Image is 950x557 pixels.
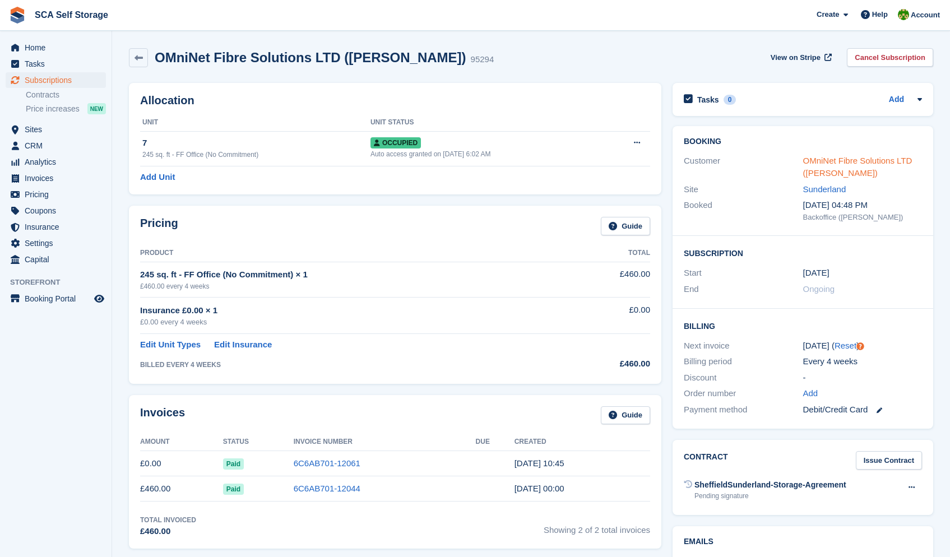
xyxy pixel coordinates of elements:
[140,244,572,262] th: Product
[544,515,650,538] span: Showing 2 of 2 total invoices
[684,387,803,400] div: Order number
[684,320,922,331] h2: Billing
[140,451,223,476] td: £0.00
[6,138,106,154] a: menu
[856,451,922,470] a: Issue Contract
[684,372,803,384] div: Discount
[6,291,106,307] a: menu
[684,283,803,296] div: End
[6,219,106,235] a: menu
[803,184,846,194] a: Sunderland
[223,433,294,451] th: Status
[87,103,106,114] div: NEW
[803,156,912,178] a: OMniNet Fibre Solutions LTD ([PERSON_NAME])
[140,515,196,525] div: Total Invoiced
[6,56,106,72] a: menu
[684,137,922,146] h2: Booking
[25,56,92,72] span: Tasks
[515,484,564,493] time: 2025-07-30 23:00:43 UTC
[140,317,572,328] div: £0.00 every 4 weeks
[803,387,818,400] a: Add
[25,122,92,137] span: Sites
[223,484,244,495] span: Paid
[6,203,106,219] a: menu
[515,458,564,468] time: 2025-07-31 09:45:34 UTC
[140,171,175,184] a: Add Unit
[25,235,92,251] span: Settings
[30,6,113,24] a: SCA Self Storage
[140,406,185,425] h2: Invoices
[370,114,605,132] th: Unit Status
[140,476,223,502] td: £460.00
[601,217,650,235] a: Guide
[855,341,865,351] div: Tooltip anchor
[140,360,572,370] div: BILLED EVERY 4 WEEKS
[140,114,370,132] th: Unit
[601,406,650,425] a: Guide
[476,433,515,451] th: Due
[684,355,803,368] div: Billing period
[25,170,92,186] span: Invoices
[572,262,650,297] td: £460.00
[803,199,923,212] div: [DATE] 04:48 PM
[370,137,421,148] span: Occupied
[140,217,178,235] h2: Pricing
[26,103,106,115] a: Price increases NEW
[6,252,106,267] a: menu
[771,52,821,63] span: View on Stripe
[370,149,605,159] div: Auto access granted on [DATE] 6:02 AM
[515,433,650,451] th: Created
[26,104,80,114] span: Price increases
[471,53,494,66] div: 95294
[684,403,803,416] div: Payment method
[684,537,922,546] h2: Emails
[684,183,803,196] div: Site
[803,372,923,384] div: -
[6,235,106,251] a: menu
[155,50,466,65] h2: OMniNet Fibre Solutions LTD ([PERSON_NAME])
[25,252,92,267] span: Capital
[684,340,803,352] div: Next invoice
[911,10,940,21] span: Account
[140,304,572,317] div: Insurance £0.00 × 1
[140,281,572,291] div: £460.00 every 4 weeks
[140,338,201,351] a: Edit Unit Types
[6,40,106,55] a: menu
[572,358,650,370] div: £460.00
[25,72,92,88] span: Subscriptions
[803,355,923,368] div: Every 4 weeks
[684,451,728,470] h2: Contract
[6,187,106,202] a: menu
[847,48,933,67] a: Cancel Subscription
[697,95,719,105] h2: Tasks
[6,154,106,170] a: menu
[25,203,92,219] span: Coupons
[25,291,92,307] span: Booking Portal
[803,212,923,223] div: Backoffice ([PERSON_NAME])
[140,433,223,451] th: Amount
[294,458,360,468] a: 6C6AB701-12061
[694,479,846,491] div: SheffieldSunderland-Storage-Agreement
[6,72,106,88] a: menu
[803,284,835,294] span: Ongoing
[572,298,650,334] td: £0.00
[9,7,26,24] img: stora-icon-8386f47178a22dfd0bd8f6a31ec36ba5ce8667c1dd55bd0f319d3a0aa187defe.svg
[26,90,106,100] a: Contracts
[140,525,196,538] div: £460.00
[25,138,92,154] span: CRM
[572,244,650,262] th: Total
[684,267,803,280] div: Start
[898,9,909,20] img: Sam Chapman
[6,122,106,137] a: menu
[766,48,834,67] a: View on Stripe
[872,9,888,20] span: Help
[684,247,922,258] h2: Subscription
[803,340,923,352] div: [DATE] ( )
[142,137,370,150] div: 7
[25,187,92,202] span: Pricing
[10,277,112,288] span: Storefront
[140,94,650,107] h2: Allocation
[889,94,904,106] a: Add
[25,40,92,55] span: Home
[25,154,92,170] span: Analytics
